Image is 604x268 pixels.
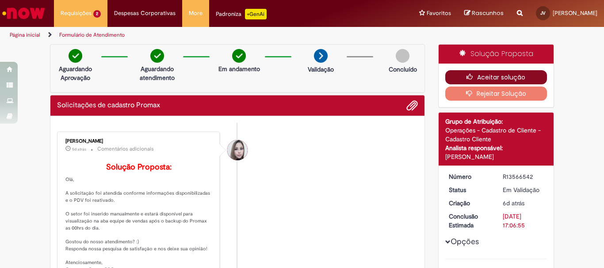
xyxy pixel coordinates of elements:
[503,199,524,207] span: 6d atrás
[150,49,164,63] img: check-circle-green.png
[308,65,334,74] p: Validação
[136,64,179,82] p: Aguardando atendimento
[59,31,125,38] a: Formulário de Atendimento
[314,49,328,63] img: arrow-next.png
[445,87,547,101] button: Rejeitar Solução
[442,212,497,230] dt: Conclusão Estimada
[442,172,497,181] dt: Número
[54,64,97,82] p: Aguardando Aprovação
[445,126,547,143] div: Operações - Cadastro de Cliente - Cadastro Cliente
[61,9,92,18] span: Requisições
[503,199,544,208] div: 25/09/2025 13:06:47
[97,145,154,153] small: Comentários adicionais
[445,70,547,84] button: Aceitar solução
[389,65,417,74] p: Concluído
[93,10,101,18] span: 2
[472,9,504,17] span: Rascunhos
[503,199,524,207] time: 25/09/2025 13:06:47
[1,4,46,22] img: ServiceNow
[445,152,547,161] div: [PERSON_NAME]
[439,45,554,64] div: Solução Proposta
[503,185,544,194] div: Em Validação
[503,172,544,181] div: R13566542
[10,31,40,38] a: Página inicial
[189,9,203,18] span: More
[227,140,248,160] div: Daniele Aparecida Queiroz
[232,49,246,63] img: check-circle-green.png
[445,143,547,152] div: Analista responsável:
[218,64,260,73] p: Em andamento
[396,49,409,63] img: img-circle-grey.png
[442,199,497,208] dt: Criação
[442,185,497,194] dt: Status
[406,100,418,111] button: Adicionar anexos
[464,9,504,18] a: Rascunhos
[7,27,396,43] ul: Trilhas de página
[114,9,176,18] span: Despesas Corporativas
[216,9,267,19] div: Padroniza
[72,147,86,152] span: 5d atrás
[553,9,597,17] span: [PERSON_NAME]
[69,49,82,63] img: check-circle-green.png
[445,117,547,126] div: Grupo de Atribuição:
[106,162,172,172] b: Solução Proposta:
[245,9,267,19] p: +GenAi
[503,212,544,230] div: [DATE] 17:06:55
[57,102,160,109] h2: Solicitações de cadastro Promax Histórico de tíquete
[65,139,213,144] div: [PERSON_NAME]
[427,9,451,18] span: Favoritos
[540,10,546,16] span: JV
[72,147,86,152] time: 26/09/2025 08:49:47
